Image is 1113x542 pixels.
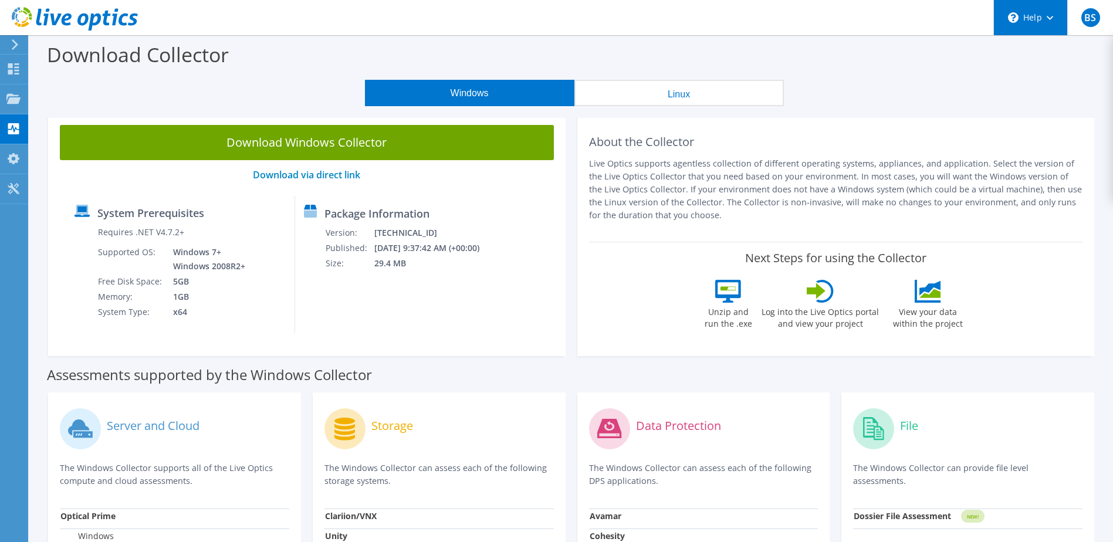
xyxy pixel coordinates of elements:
[97,207,204,219] label: System Prerequisites
[854,510,951,521] strong: Dossier File Assessment
[1008,12,1019,23] svg: \n
[164,304,248,320] td: x64
[60,510,116,521] strong: Optical Prime
[325,510,377,521] strong: Clariion/VNX
[97,304,164,320] td: System Type:
[589,157,1083,222] p: Live Optics supports agentless collection of different operating systems, appliances, and applica...
[60,462,289,487] p: The Windows Collector supports all of the Live Optics compute and cloud assessments.
[164,274,248,289] td: 5GB
[325,240,374,256] td: Published:
[324,462,554,487] p: The Windows Collector can assess each of the following storage systems.
[589,135,1083,149] h2: About the Collector
[701,303,755,330] label: Unzip and run the .exe
[47,369,372,381] label: Assessments supported by the Windows Collector
[374,225,495,240] td: [TECHNICAL_ID]
[325,530,347,541] strong: Unity
[107,420,199,432] label: Server and Cloud
[47,41,229,68] label: Download Collector
[97,289,164,304] td: Memory:
[60,125,554,160] a: Download Windows Collector
[590,530,625,541] strong: Cohesity
[97,274,164,289] td: Free Disk Space:
[590,510,621,521] strong: Avamar
[900,420,918,432] label: File
[636,420,721,432] label: Data Protection
[365,80,574,106] button: Windows
[967,513,979,520] tspan: NEW!
[745,251,926,265] label: Next Steps for using the Collector
[324,208,429,219] label: Package Information
[374,240,495,256] td: [DATE] 9:37:42 AM (+00:00)
[589,462,818,487] p: The Windows Collector can assess each of the following DPS applications.
[371,420,413,432] label: Storage
[853,462,1082,487] p: The Windows Collector can provide file level assessments.
[98,226,184,238] label: Requires .NET V4.7.2+
[325,256,374,271] td: Size:
[761,303,879,330] label: Log into the Live Optics portal and view your project
[885,303,970,330] label: View your data within the project
[164,245,248,274] td: Windows 7+ Windows 2008R2+
[574,80,784,106] button: Linux
[97,245,164,274] td: Supported OS:
[1081,8,1100,27] span: BS
[60,530,114,542] label: Windows
[325,225,374,240] td: Version:
[164,289,248,304] td: 1GB
[253,168,360,181] a: Download via direct link
[374,256,495,271] td: 29.4 MB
